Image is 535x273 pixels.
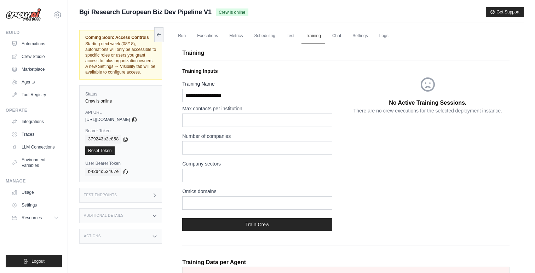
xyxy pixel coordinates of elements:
[486,7,524,17] button: Get Support
[85,91,156,97] label: Status
[85,128,156,134] label: Bearer Token
[6,108,62,113] div: Operate
[6,178,62,184] div: Manage
[250,29,280,43] a: Scheduling
[375,29,393,43] a: Logs
[389,99,466,107] p: No Active Training Sessions.
[8,187,62,198] a: Usage
[85,146,115,155] a: Reset Token
[328,29,345,43] a: Chat
[8,129,62,140] a: Traces
[8,116,62,127] a: Integrations
[85,98,156,104] div: Crew is online
[8,154,62,171] a: Environment Variables
[8,64,62,75] a: Marketplace
[182,218,332,231] button: Train Crew
[31,259,45,264] span: Logout
[85,110,156,115] label: API URL
[6,255,62,267] button: Logout
[8,89,62,100] a: Tool Registry
[8,212,62,223] button: Resources
[193,29,222,43] a: Executions
[85,117,130,122] span: [URL][DOMAIN_NAME]
[8,76,62,88] a: Agents
[8,38,62,50] a: Automations
[85,41,156,75] span: Starting next week (08/18), automations will only be accessible to specific roles or users you gr...
[84,214,123,218] h3: Additional Details
[182,80,332,87] label: Training Name
[85,168,121,176] code: b42d4c52467e
[182,258,246,267] p: Training Data per Agent
[84,234,101,238] h3: Actions
[282,29,299,43] a: Test
[182,133,332,140] label: Number of companies
[500,239,535,273] div: 聊天小组件
[6,8,41,22] img: Logo
[79,7,212,17] span: Bgi Research European Biz Dev Pipeline V1
[182,68,346,75] p: Training Inputs
[85,161,156,166] label: User Bearer Token
[182,49,510,57] p: Training
[85,135,121,144] code: 379243b2e858
[225,29,247,43] a: Metrics
[216,8,248,16] span: Crew is online
[8,199,62,211] a: Settings
[22,215,42,221] span: Resources
[182,160,332,167] label: Company sectors
[301,29,325,43] a: Training
[8,51,62,62] a: Crew Studio
[85,35,156,40] span: Coming Soon: Access Controls
[6,30,62,35] div: Build
[182,105,332,112] label: Max contacts per institution
[84,193,117,197] h3: Test Endpoints
[353,107,502,114] p: There are no crew executions for the selected deployment instance.
[174,29,190,43] a: Run
[8,141,62,153] a: LLM Connections
[182,188,332,195] label: Omics domains
[348,29,372,43] a: Settings
[500,239,535,273] iframe: Chat Widget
